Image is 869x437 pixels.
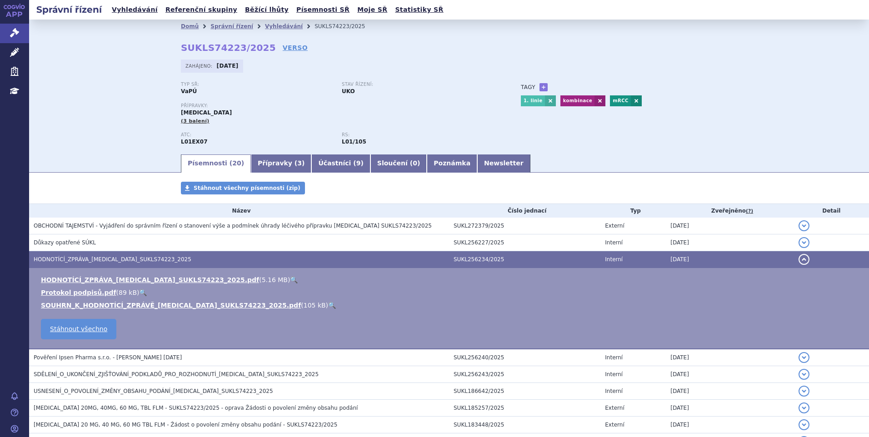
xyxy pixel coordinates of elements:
abbr: (?) [746,208,753,214]
a: Přípravky (3) [251,154,311,173]
a: Vyhledávání [265,23,303,30]
span: 105 kB [304,302,326,309]
span: Interní [605,354,623,361]
a: Newsletter [477,154,530,173]
a: Písemnosti SŘ [294,4,352,16]
li: ( ) [41,275,860,284]
td: SUKL256234/2025 [449,251,600,268]
button: detail [799,352,809,363]
a: HODNOTÍCÍ_ZPRÁVA_[MEDICAL_DATA]_SUKLS74223_2025.pdf [41,276,259,283]
span: CABOMETYX 20 MG, 40 MG, 60 MG TBL FLM - Žádost o povolení změny obsahu podání - SUKLS74223/2025 [34,422,337,428]
span: (3 balení) [181,118,210,124]
th: Typ [600,204,666,218]
td: SUKL256240/2025 [449,349,600,366]
p: Typ SŘ: [181,82,333,87]
td: [DATE] [666,234,794,251]
span: Interní [605,371,623,377]
a: Stáhnout všechny písemnosti (zip) [181,182,305,194]
strong: Cabozantinib [342,139,366,145]
span: Pověření Ipsen Pharma s.r.o. - Jan Strnad_od 21.05.2025 [34,354,182,361]
a: Vyhledávání [109,4,160,16]
a: + [539,83,548,91]
span: CABOMETYX 20MG, 40MG, 60 MG, TBL FLM - SUKLS74223/2025 - oprava Žádosti o povolení změny obsahu p... [34,405,358,411]
span: Externí [605,223,624,229]
th: Zveřejněno [666,204,794,218]
strong: KABOZANTINIB [181,139,208,145]
span: 5.16 MB [262,276,288,283]
td: SUKL256243/2025 [449,366,600,383]
a: SOUHRN_K_HODNOTÍCÍ_ZPRÁVĚ_[MEDICAL_DATA]_SUKLS74223_2025.pdf [41,302,301,309]
th: Číslo jednací [449,204,600,218]
span: Externí [605,422,624,428]
span: Důkazy opatřené SÚKL [34,239,96,246]
span: USNESENÍ_O_POVOLENÍ_ZMĚNY_OBSAHU_PODÁNÍ_CABOMETYX_SUKLS74223_2025 [34,388,273,394]
strong: [DATE] [217,63,239,69]
a: VERSO [283,43,308,52]
a: Moje SŘ [355,4,390,16]
li: ( ) [41,301,860,310]
button: detail [799,386,809,397]
span: Interní [605,239,623,246]
button: detail [799,254,809,265]
span: Stáhnout všechny písemnosti (zip) [194,185,300,191]
a: Stáhnout všechno [41,319,116,339]
span: OBCHODNÍ TAJEMSTVÍ - Vyjádření do správním řízení o stanovení výše a podmínek úhrady léčivého pří... [34,223,432,229]
a: mRCC [610,95,630,106]
a: Protokol podpisů.pdf [41,289,116,296]
td: [DATE] [666,349,794,366]
span: Interní [605,388,623,394]
span: 20 [232,159,241,167]
button: detail [799,419,809,430]
span: SDĚLENÍ_O_UKONČENÍ_ZJIŠŤOVÁNÍ_PODKLADŮ_PRO_ROZHODNUTÍ_CABOMETYX_SUKLS74223_2025 [34,371,319,377]
span: 89 kB [119,289,137,296]
p: RS: [342,132,494,138]
a: 1. linie [521,95,545,106]
td: SUKL186642/2025 [449,383,600,400]
td: [DATE] [666,251,794,268]
span: Interní [605,256,623,263]
strong: UKO [342,88,355,94]
td: [DATE] [666,366,794,383]
span: [MEDICAL_DATA] [181,109,232,116]
p: Přípravky: [181,103,503,109]
a: Domů [181,23,199,30]
a: 🔍 [139,289,147,296]
p: Stav řízení: [342,82,494,87]
span: Externí [605,405,624,411]
td: SUKL183448/2025 [449,417,600,433]
td: SUKL256227/2025 [449,234,600,251]
td: SUKL185257/2025 [449,400,600,417]
span: 0 [413,159,417,167]
td: [DATE] [666,383,794,400]
button: detail [799,402,809,413]
span: 9 [356,159,361,167]
th: Detail [794,204,869,218]
button: detail [799,369,809,380]
a: Správní řízení [210,23,253,30]
strong: SUKLS74223/2025 [181,42,276,53]
p: ATC: [181,132,333,138]
a: kombinace [560,95,594,106]
td: [DATE] [666,400,794,417]
button: detail [799,220,809,231]
a: 🔍 [328,302,336,309]
a: Poznámka [427,154,477,173]
a: Statistiky SŘ [392,4,446,16]
a: Účastníci (9) [311,154,370,173]
li: ( ) [41,288,860,297]
span: 3 [297,159,302,167]
td: [DATE] [666,417,794,433]
td: [DATE] [666,218,794,234]
strong: VaPÚ [181,88,197,94]
th: Název [29,204,449,218]
h3: Tagy [521,82,535,93]
a: 🔍 [290,276,298,283]
span: HODNOTÍCÍ_ZPRÁVA_CABOMETYX_SUKLS74223_2025 [34,256,191,263]
a: Běžící lhůty [242,4,291,16]
h2: Správní řízení [29,3,109,16]
a: Písemnosti (20) [181,154,251,173]
span: Zahájeno: [185,62,214,70]
li: SUKLS74223/2025 [315,20,377,33]
a: Sloučení (0) [370,154,427,173]
a: Referenční skupiny [163,4,240,16]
